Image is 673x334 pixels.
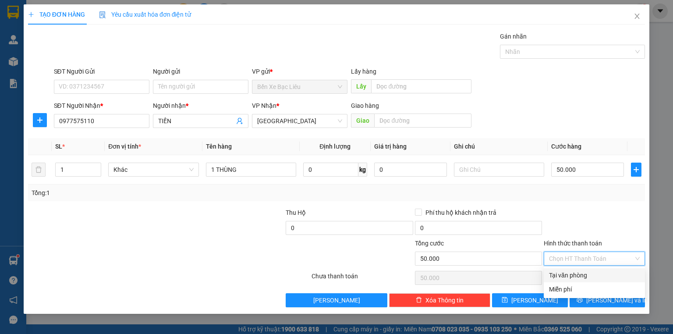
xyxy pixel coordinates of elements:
span: [PERSON_NAME] và In [586,295,648,305]
img: icon [99,11,106,18]
div: SĐT Người Gửi [54,67,149,76]
div: Tổng: 1 [32,188,260,198]
div: VP gửi [252,67,347,76]
span: plus [33,117,46,124]
span: phone [50,32,57,39]
b: GỬI : Bến Xe Bạc Liêu [4,55,122,69]
span: Thu Hộ [286,209,306,216]
input: Ghi Chú [454,163,544,177]
span: Tên hàng [206,143,232,150]
span: printer [577,297,583,304]
span: TẠO ĐƠN HÀNG [28,11,85,18]
button: save[PERSON_NAME] [492,293,568,307]
span: plus [631,166,641,173]
button: delete [32,163,46,177]
div: Người nhận [153,101,248,110]
span: close [634,13,641,20]
button: [PERSON_NAME] [286,293,387,307]
span: Đơn vị tính [108,143,141,150]
div: Chưa thanh toán [311,271,414,287]
span: Cước hàng [551,143,581,150]
span: Sài Gòn [257,114,342,128]
span: environment [50,21,57,28]
li: 995 [PERSON_NAME] [4,19,167,30]
span: Bến Xe Bạc Liêu [257,80,342,93]
span: Yêu cầu xuất hóa đơn điện tử [99,11,191,18]
span: Phí thu hộ khách nhận trả [422,208,500,217]
span: Khác [113,163,193,176]
input: Dọc đường [374,114,471,128]
button: printer[PERSON_NAME] và In [570,293,645,307]
span: save [502,297,508,304]
span: Giao hàng [351,102,379,109]
div: Tại văn phòng [549,270,640,280]
div: SĐT Người Nhận [54,101,149,110]
span: [PERSON_NAME] [313,295,360,305]
span: Xóa Thông tin [425,295,464,305]
span: kg [358,163,367,177]
button: plus [33,113,47,127]
span: SL [55,143,62,150]
div: Người gửi [153,67,248,76]
span: Giá trị hàng [374,143,407,150]
span: VP Nhận [252,102,276,109]
li: 0946 508 595 [4,30,167,41]
span: Định lượng [319,143,351,150]
span: [PERSON_NAME] [511,295,558,305]
span: Giao [351,114,374,128]
input: VD: Bàn, Ghế [206,163,296,177]
button: Close [625,4,649,29]
span: Lấy hàng [351,68,376,75]
b: Nhà Xe Hà My [50,6,117,17]
button: plus [631,163,641,177]
input: 0 [374,163,447,177]
label: Hình thức thanh toán [544,240,602,247]
div: Miễn phí [549,284,640,294]
th: Ghi chú [450,138,548,155]
span: plus [28,11,34,18]
button: deleteXóa Thông tin [389,293,490,307]
span: user-add [236,117,243,124]
label: Gán nhãn [500,33,527,40]
span: Tổng cước [415,240,444,247]
span: delete [416,297,422,304]
span: Lấy [351,79,371,93]
input: Dọc đường [371,79,471,93]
